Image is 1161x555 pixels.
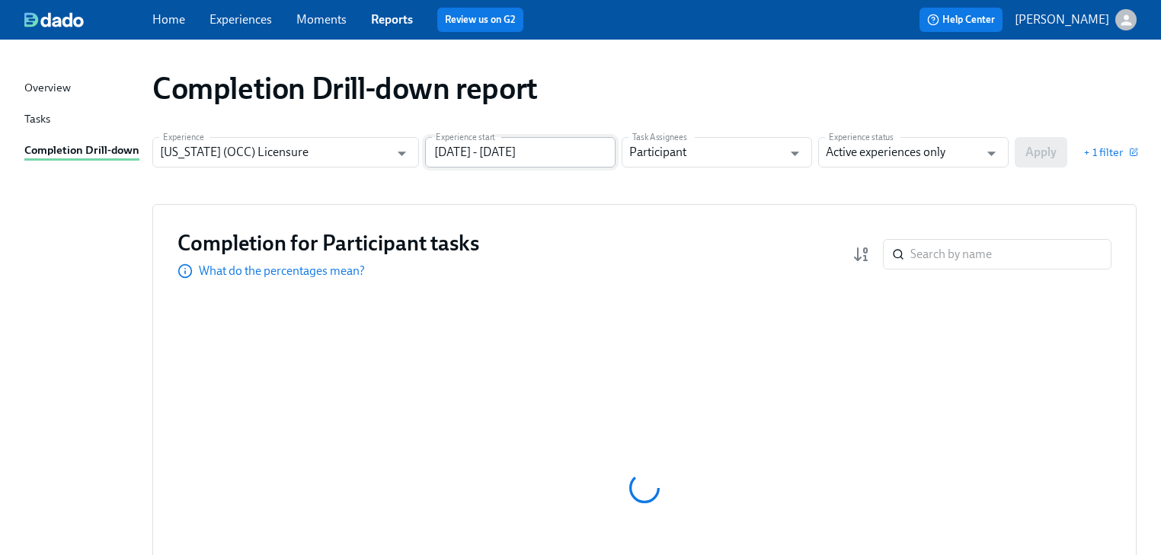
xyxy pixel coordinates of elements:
button: + 1 filter [1083,145,1137,160]
a: Overview [24,79,140,98]
svg: Completion rate (low to high) [852,245,871,263]
a: Review us on G2 [445,12,516,27]
a: Reports [371,12,413,27]
p: [PERSON_NAME] [1015,11,1109,28]
span: Help Center [927,12,995,27]
button: Open [980,142,1003,165]
h1: Completion Drill-down report [152,70,538,107]
a: Tasks [24,110,140,129]
a: dado [24,12,152,27]
div: Overview [24,79,71,98]
div: Tasks [24,110,50,129]
h3: Completion for Participant tasks [178,229,479,257]
input: Search by name [910,239,1111,270]
a: Completion Drill-down [24,142,140,161]
p: What do the percentages mean? [199,263,365,279]
a: Moments [296,12,347,27]
button: Review us on G2 [437,8,523,32]
button: Open [390,142,414,165]
img: dado [24,12,84,27]
button: [PERSON_NAME] [1015,9,1137,30]
a: Experiences [209,12,272,27]
button: Open [783,142,807,165]
a: Home [152,12,185,27]
button: Help Center [920,8,1003,32]
div: Completion Drill-down [24,142,139,161]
